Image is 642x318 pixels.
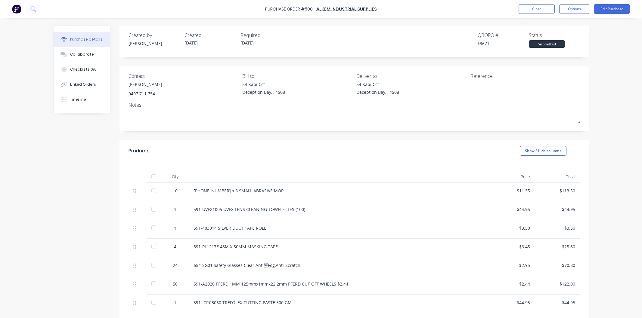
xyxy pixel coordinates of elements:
div: 54 Kabi Cct [242,81,285,87]
div: Deception Bay, , 4508 [356,89,399,95]
div: $3.50 [495,225,530,231]
div: Deliver to [356,72,466,80]
div: $3.50 [540,225,575,231]
button: Linked Orders [54,77,110,92]
div: $122.00 [540,281,575,287]
div: Contact [129,72,238,80]
div: $113.50 [540,188,575,194]
div: 10 [166,188,184,194]
div: 591-UVEX1005 UVEX LENS CLEANING TOWELETTES (100) [194,206,485,213]
div: 50 [166,281,184,287]
img: Factory [12,5,21,14]
div: 1 [166,225,184,231]
button: Options [559,4,589,14]
div: Purchase details [70,37,102,42]
div: Collaborate [70,52,94,57]
div: Linked Orders [70,82,96,87]
div: Created [185,32,236,39]
div: Notes [129,101,580,109]
div: QBO PO # [478,32,529,39]
div: $44.95 [495,206,530,213]
button: Show / Hide columns [520,146,566,156]
div: F3671 [478,40,529,47]
button: Checklists 0/0 [54,62,110,77]
button: Edit Purchase [594,4,630,14]
div: 591- CRC3060 TREFOLEX CUTTING PASTE 500 GM [194,299,485,306]
div: Created by [129,32,180,39]
div: $2.44 [495,281,530,287]
div: $2.95 [495,262,530,268]
button: Close [519,4,555,14]
a: Alkem Industrial Supplies [316,6,377,12]
div: 0407 711 754 [129,90,162,97]
div: Qty [162,171,189,183]
button: Purchase details [54,32,110,47]
div: Purchase Order #500 - [265,6,316,12]
div: 4 [166,243,184,250]
div: $11.35 [495,188,530,194]
div: 1 [166,206,184,213]
div: 24 [166,262,184,268]
div: Reference [470,72,580,80]
div: $44.95 [540,299,575,306]
div: 591-483014 SILVER DUCT TAPE ROLL [194,225,485,231]
button: Collaborate [54,47,110,62]
div: [PHONE_NUMBER] x 6 SMALL ABRASIVE MOP [194,188,485,194]
div: Deception Bay, , 4508 [242,89,285,95]
div: $44.95 [540,206,575,213]
div: $44.95 [495,299,530,306]
div: Price [490,171,535,183]
div: 591-PL1217E 48M X 50MM MASKING TAPE [194,243,485,250]
div: Required [240,32,292,39]
div: Checklists 0/0 [70,67,97,72]
div: Bill to [242,72,352,80]
div: [PERSON_NAME] [129,81,162,87]
div: Timeline [70,97,86,102]
div: Total [535,171,580,183]
div: 591-A2020 PFERD 1MM 125mmx1mmx22.2mm PFERD CUT OFF WHEELS $2.44 [194,281,485,287]
div: 1 [166,299,184,306]
div: 654-SG01 Safety Glasses Clear AntiFog,Anti-Scratch [194,262,485,268]
button: Timeline [54,92,110,107]
div: $70.80 [540,262,575,268]
div: $25.80 [540,243,575,250]
div: Status [529,32,580,39]
div: Products [129,147,150,154]
div: [PERSON_NAME] [129,40,180,47]
div: 54 Kabi Cct [356,81,399,87]
div: Submitted [529,40,565,48]
div: $6.45 [495,243,530,250]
